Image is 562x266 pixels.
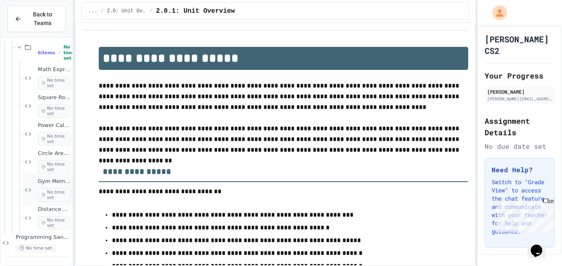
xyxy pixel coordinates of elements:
span: / [150,8,153,14]
span: / [101,8,104,14]
span: ... [88,8,98,14]
h2: Assignment Details [485,115,555,138]
div: [PERSON_NAME] [487,88,552,95]
span: 2.0.1: Unit Overview [156,6,235,16]
iframe: chat widget [494,197,554,232]
span: Math Expression Debugger [38,66,71,73]
div: [PERSON_NAME][EMAIL_ADDRESS][PERSON_NAME][DOMAIN_NAME] [487,96,552,102]
div: Chat with us now!Close [3,3,57,52]
h1: [PERSON_NAME] CS2 [485,33,555,56]
span: No time set [38,132,71,146]
span: 2.0: Unit Overview [107,8,146,14]
p: Switch to "Grade View" to access the chat feature and communicate with your teacher for help and ... [492,178,548,236]
span: Gym Membership Calculator [38,178,71,185]
span: Square Root Calculator [38,94,71,101]
h3: Need Help? [492,165,548,175]
span: Power Calculation Fix [38,122,71,129]
span: Programming Sandbox [16,234,71,241]
span: No time set [38,76,71,90]
iframe: chat widget [527,233,554,258]
span: No time set [16,244,56,252]
span: Distance Calculator [38,206,71,213]
span: • [58,49,60,56]
h2: Your Progress [485,70,555,81]
span: No time set [38,216,71,229]
span: No time set [38,160,71,173]
span: Back to Teams [27,10,59,28]
div: My Account [484,3,509,22]
span: Circle Area Calculator [38,150,71,157]
span: 6 items [38,50,55,56]
span: No time set [38,104,71,118]
span: No time set [38,188,71,201]
button: Back to Teams [7,6,66,32]
div: No due date set [485,141,555,151]
span: No time set [63,44,75,61]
